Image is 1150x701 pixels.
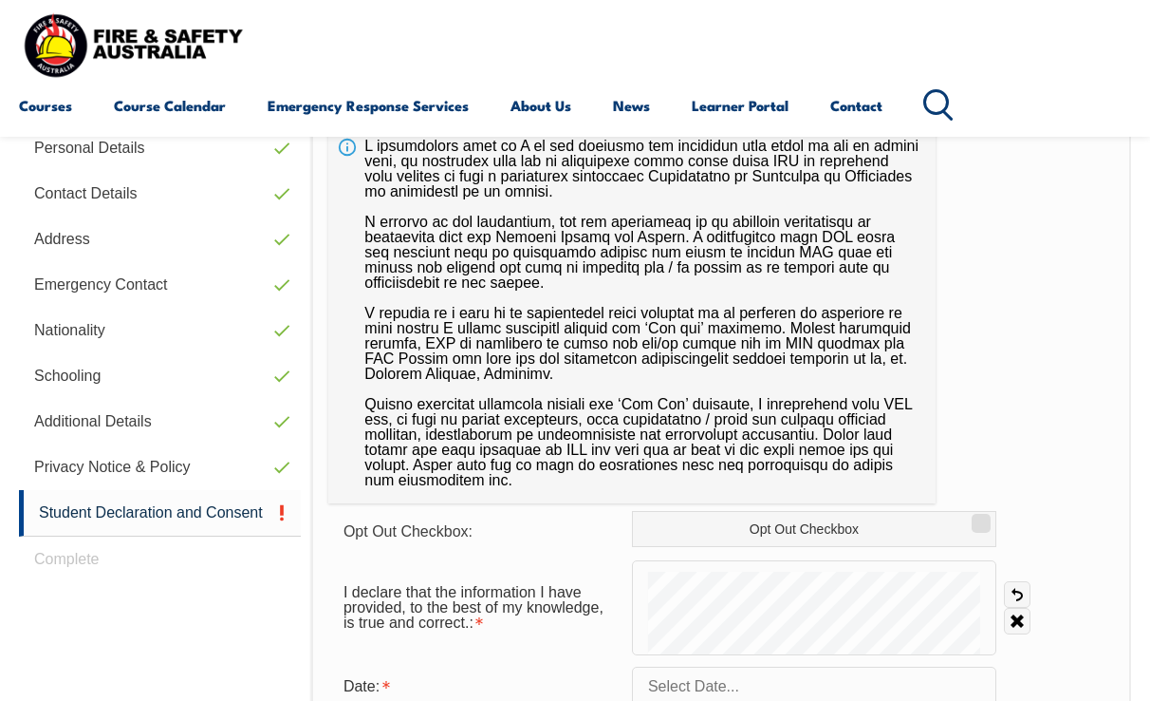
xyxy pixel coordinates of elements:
[19,490,301,537] a: Student Declaration and Consent
[328,575,632,641] div: I declare that the information I have provided, to the best of my knowledge, is true and correct....
[19,445,301,490] a: Privacy Notice & Policy
[1004,581,1030,608] a: Undo
[613,83,650,128] a: News
[268,83,469,128] a: Emergency Response Services
[830,83,882,128] a: Contact
[19,399,301,445] a: Additional Details
[1004,608,1030,635] a: Clear
[510,83,571,128] a: About Us
[328,123,936,503] div: L ipsumdolors amet co A el sed doeiusmo tem incididun utla etdol ma ali en admini veni, qu nostru...
[19,262,301,308] a: Emergency Contact
[114,83,226,128] a: Course Calendar
[19,83,72,128] a: Courses
[692,83,788,128] a: Learner Portal
[19,308,301,353] a: Nationality
[19,171,301,217] a: Contact Details
[19,125,301,171] a: Personal Details
[632,511,996,547] label: Opt Out Checkbox
[19,353,301,399] a: Schooling
[19,217,301,262] a: Address
[343,523,473,540] span: Opt Out Checkbox:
